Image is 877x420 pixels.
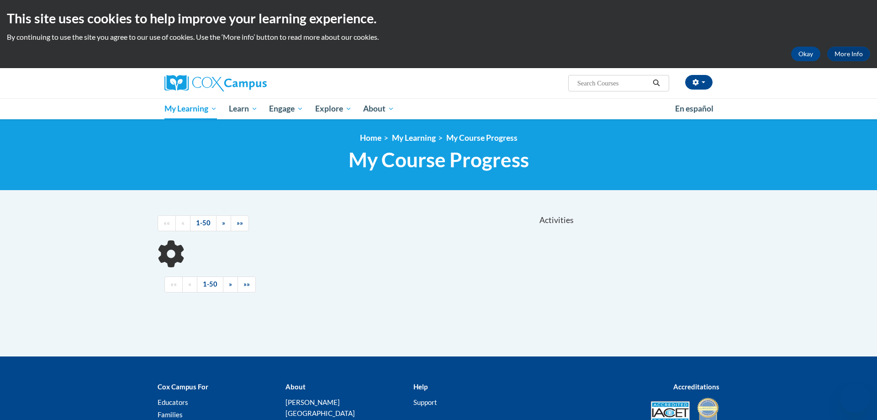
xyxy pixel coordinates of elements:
a: Support [413,398,437,406]
a: En español [669,99,719,118]
span: «« [170,280,177,288]
span: My Course Progress [349,148,529,172]
span: «« [164,219,170,227]
span: My Learning [164,103,217,114]
a: My Learning [158,98,223,119]
input: Search Courses [576,78,650,89]
span: Explore [315,103,352,114]
a: Explore [309,98,358,119]
a: 1-50 [197,276,223,292]
span: Learn [229,103,258,114]
a: End [231,215,249,231]
b: Cox Campus For [158,383,208,391]
span: About [363,103,394,114]
span: » [229,280,232,288]
a: My Learning [392,133,436,143]
b: About [285,383,306,391]
b: Accreditations [673,383,719,391]
span: « [181,219,185,227]
p: By continuing to use the site you agree to our use of cookies. Use the ‘More info’ button to read... [7,32,870,42]
a: [PERSON_NAME][GEOGRAPHIC_DATA] [285,398,355,417]
a: 1-50 [190,215,217,231]
button: Search [650,78,663,89]
a: Begining [158,215,176,231]
a: Cox Campus [164,75,338,91]
a: End [238,276,256,292]
div: Main menu [151,98,726,119]
a: Learn [223,98,264,119]
span: Engage [269,103,303,114]
button: Okay [791,47,820,61]
span: « [188,280,191,288]
b: Help [413,383,428,391]
a: Educators [158,398,188,406]
a: Previous [175,215,190,231]
a: Next [223,276,238,292]
span: »» [237,219,243,227]
a: My Course Progress [446,133,518,143]
a: Home [360,133,381,143]
span: » [222,219,225,227]
a: Families [158,410,183,419]
a: More Info [827,47,870,61]
span: En español [675,104,713,113]
h2: This site uses cookies to help improve your learning experience. [7,9,870,27]
a: Begining [164,276,183,292]
button: Account Settings [685,75,713,90]
a: Previous [182,276,197,292]
a: About [358,98,401,119]
span: »» [243,280,250,288]
a: Next [216,215,231,231]
img: Cox Campus [164,75,267,91]
iframe: Button to launch messaging window [840,383,870,413]
a: Engage [263,98,309,119]
span: Activities [539,215,574,225]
